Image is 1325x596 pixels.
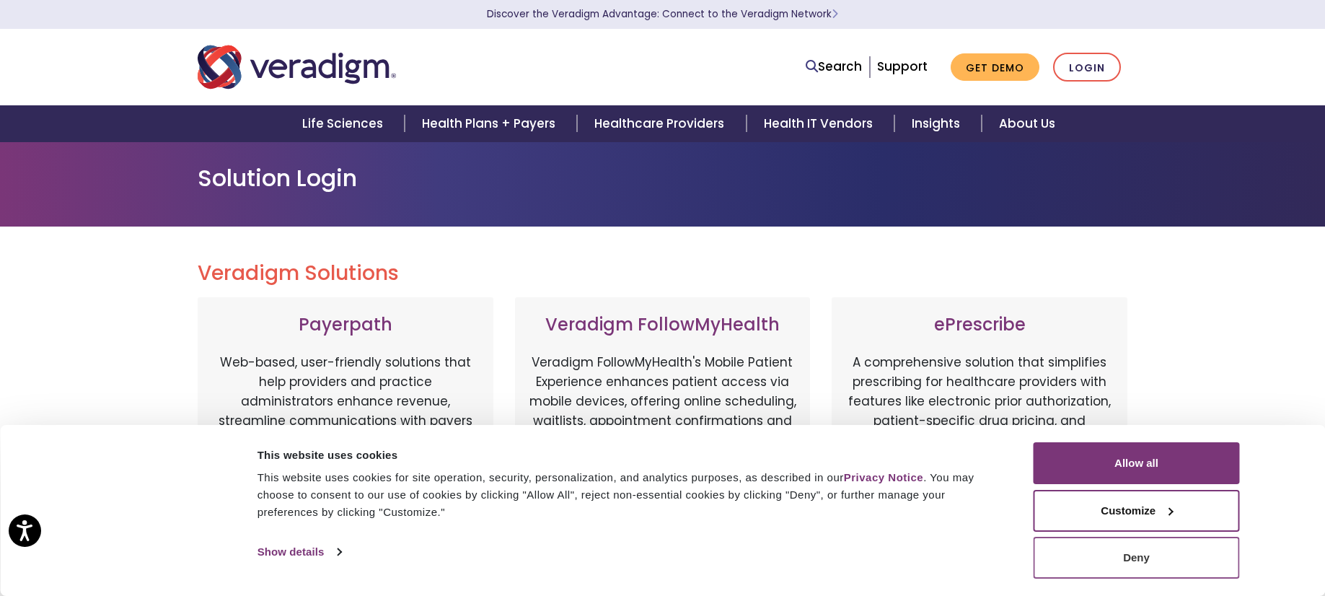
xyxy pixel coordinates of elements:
[198,165,1128,192] h1: Solution Login
[257,541,341,563] a: Show details
[257,447,1001,464] div: This website uses cookies
[285,105,405,142] a: Life Sciences
[951,53,1039,82] a: Get Demo
[846,353,1113,504] p: A comprehensive solution that simplifies prescribing for healthcare providers with features like ...
[1034,442,1240,484] button: Allow all
[846,315,1113,336] h3: ePrescribe
[894,105,982,142] a: Insights
[212,315,479,336] h3: Payerpath
[877,58,928,75] a: Support
[198,261,1128,286] h2: Veradigm Solutions
[405,105,577,142] a: Health Plans + Payers
[747,105,894,142] a: Health IT Vendors
[529,315,796,336] h3: Veradigm FollowMyHealth
[806,57,862,76] a: Search
[257,469,1001,521] div: This website uses cookies for site operation, security, personalization, and analytics purposes, ...
[487,7,838,21] a: Discover the Veradigm Advantage: Connect to the Veradigm NetworkLearn More
[212,353,479,504] p: Web-based, user-friendly solutions that help providers and practice administrators enhance revenu...
[577,105,746,142] a: Healthcare Providers
[1034,490,1240,532] button: Customize
[529,353,796,490] p: Veradigm FollowMyHealth's Mobile Patient Experience enhances patient access via mobile devices, o...
[1053,53,1121,82] a: Login
[198,43,396,91] img: Veradigm logo
[844,471,923,483] a: Privacy Notice
[1034,537,1240,579] button: Deny
[832,7,838,21] span: Learn More
[982,105,1073,142] a: About Us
